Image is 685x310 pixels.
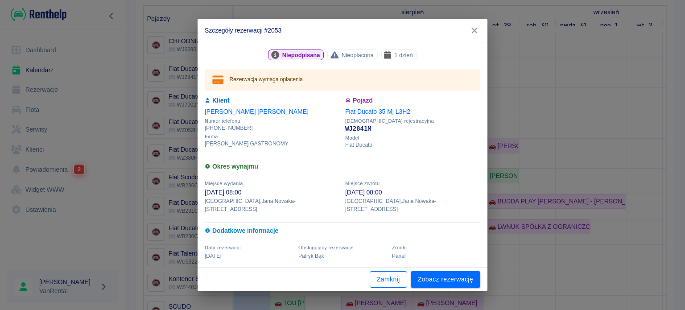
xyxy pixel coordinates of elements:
[205,108,309,115] a: [PERSON_NAME] [PERSON_NAME]
[205,118,340,124] span: Numer telefonu
[345,141,480,149] p: Fiat Ducato
[198,19,487,42] h2: Szczegóły rezerwacji #2053
[230,72,303,88] div: Rezerwacja wymaga opłacenia
[392,252,480,260] p: Panel
[392,245,407,250] span: Żrodło
[370,271,407,288] button: Zamknij
[345,124,480,133] p: WJ2841M
[205,252,293,260] p: [DATE]
[205,162,480,171] h6: Okres wynajmu
[205,134,340,140] span: Firma
[338,50,377,60] span: Nieopłacona
[391,50,417,60] span: 1 dzień
[345,118,480,124] span: [DEMOGRAPHIC_DATA] rejestracyjna
[345,188,480,197] p: [DATE] 08:00
[205,140,340,148] p: [PERSON_NAME] GASTRONOMY
[205,188,340,197] p: [DATE] 08:00
[205,96,340,105] h6: Klient
[205,226,480,236] h6: Dodatkowe informacje
[205,124,340,132] p: [PHONE_NUMBER]
[298,252,387,260] p: Patryk Bąk
[345,135,480,141] span: Model
[279,50,324,60] span: Niepodpisana
[205,197,340,213] p: [GEOGRAPHIC_DATA] , Jana Nowaka-[STREET_ADDRESS]
[411,271,480,288] a: Zobacz rezerwację
[345,197,480,213] p: [GEOGRAPHIC_DATA] , Jana Nowaka-[STREET_ADDRESS]
[298,245,354,250] span: Obsługujący rezerwację
[345,108,410,115] a: Fiat Ducato 35 Mj L3H2
[205,181,243,186] span: Miejsce wydania
[345,181,380,186] span: Miejsce zwrotu
[205,245,241,250] span: Data rezerwacji
[345,96,480,105] h6: Pojazd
